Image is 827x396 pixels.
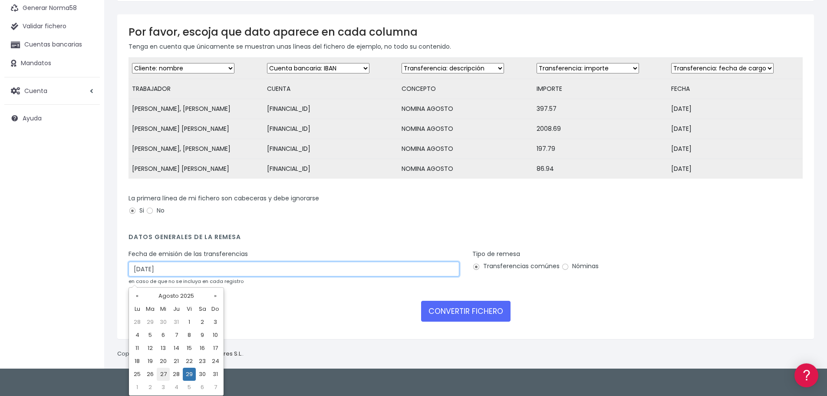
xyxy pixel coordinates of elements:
[157,381,170,394] td: 3
[533,99,668,119] td: 397.57
[131,290,144,303] th: «
[157,329,170,342] td: 6
[209,329,222,342] td: 10
[209,355,222,368] td: 24
[9,186,165,200] a: General
[4,36,100,54] a: Cuentas bancarias
[264,99,399,119] td: [FINANCIAL_ID]
[264,159,399,179] td: [FINANCIAL_ID]
[157,368,170,381] td: 27
[117,349,244,359] p: Copyright © 2025 .
[533,159,668,179] td: 86.94
[131,329,144,342] td: 4
[128,42,803,51] p: Tenga en cuenta que únicamente se muestran unas líneas del fichero de ejemplo, no todo su contenido.
[196,368,209,381] td: 30
[421,301,511,322] button: CONVERTIR FICHERO
[533,119,668,139] td: 2008.69
[144,355,157,368] td: 19
[9,150,165,164] a: Perfiles de empresas
[119,250,167,259] a: POWERED BY ENCHANT
[196,329,209,342] td: 9
[668,159,803,179] td: [DATE]
[183,303,196,316] th: Vi
[170,355,183,368] td: 21
[170,368,183,381] td: 28
[170,303,183,316] th: Ju
[144,316,157,329] td: 29
[170,329,183,342] td: 7
[398,139,533,159] td: NOMINA AGOSTO
[144,342,157,355] td: 12
[128,250,248,259] label: Fecha de emisión de las transferencias
[398,79,533,99] td: CONCEPTO
[183,342,196,355] td: 15
[157,316,170,329] td: 30
[131,342,144,355] td: 11
[196,355,209,368] td: 23
[209,290,222,303] th: »
[668,139,803,159] td: [DATE]
[128,79,264,99] td: TRABAJADOR
[146,206,165,215] label: No
[128,119,264,139] td: [PERSON_NAME] [PERSON_NAME]
[4,54,100,73] a: Mandatos
[533,139,668,159] td: 197.79
[128,194,319,203] label: La primera línea de mi fichero son cabeceras y debe ignorarse
[398,159,533,179] td: NOMINA AGOSTO
[128,159,264,179] td: [PERSON_NAME] [PERSON_NAME]
[264,79,399,99] td: CUENTA
[131,355,144,368] td: 18
[561,262,599,271] label: Nóminas
[196,342,209,355] td: 16
[144,368,157,381] td: 26
[4,109,100,127] a: Ayuda
[9,137,165,150] a: Videotutoriales
[157,303,170,316] th: Mi
[9,209,165,217] div: Programadores
[209,316,222,329] td: 3
[128,139,264,159] td: [PERSON_NAME], [PERSON_NAME]
[183,368,196,381] td: 29
[157,342,170,355] td: 13
[398,119,533,139] td: NOMINA AGOSTO
[9,110,165,123] a: Formatos
[131,303,144,316] th: Lu
[9,60,165,69] div: Información general
[144,290,209,303] th: Agosto 2025
[196,381,209,394] td: 6
[4,17,100,36] a: Validar fichero
[128,233,803,245] h4: Datos generales de la remesa
[170,342,183,355] td: 14
[196,316,209,329] td: 2
[209,381,222,394] td: 7
[196,303,209,316] th: Sa
[183,316,196,329] td: 1
[9,123,165,137] a: Problemas habituales
[131,368,144,381] td: 25
[264,139,399,159] td: [FINANCIAL_ID]
[144,329,157,342] td: 5
[209,368,222,381] td: 31
[183,329,196,342] td: 8
[144,303,157,316] th: Ma
[668,79,803,99] td: FECHA
[170,381,183,394] td: 4
[9,233,165,248] button: Contáctanos
[398,99,533,119] td: NOMINA AGOSTO
[472,250,520,259] label: Tipo de remesa
[128,278,244,285] small: en caso de que no se incluya en cada registro
[128,26,803,38] h3: Por favor, escoja que dato aparece en cada columna
[170,316,183,329] td: 31
[144,381,157,394] td: 2
[131,381,144,394] td: 1
[183,355,196,368] td: 22
[23,114,42,123] span: Ayuda
[157,355,170,368] td: 20
[9,173,165,181] div: Facturación
[183,381,196,394] td: 5
[668,119,803,139] td: [DATE]
[533,79,668,99] td: IMPORTE
[128,206,144,215] label: Si
[9,222,165,236] a: API
[264,119,399,139] td: [FINANCIAL_ID]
